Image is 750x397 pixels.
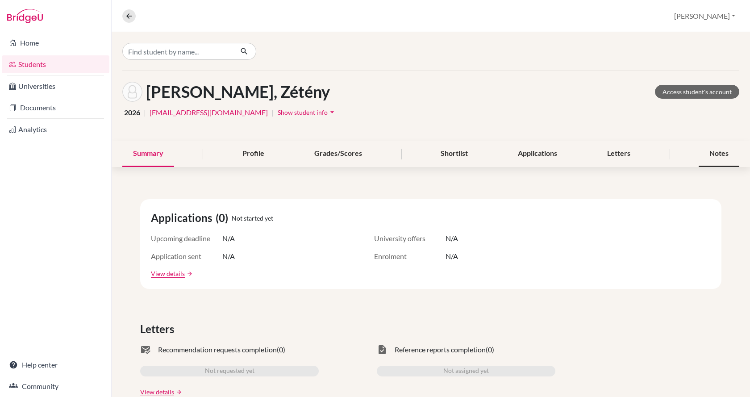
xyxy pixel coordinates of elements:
span: N/A [446,251,458,262]
a: View details [140,387,174,397]
a: Universities [2,77,109,95]
span: (0) [486,344,494,355]
div: Applications [507,141,568,167]
a: Access student's account [655,85,739,99]
a: Home [2,34,109,52]
div: Grades/Scores [304,141,373,167]
span: N/A [222,233,235,244]
button: [PERSON_NAME] [670,8,739,25]
a: arrow_forward [174,389,182,395]
a: arrow_forward [185,271,193,277]
h1: [PERSON_NAME], Zétény [146,82,330,101]
span: 2026 [124,107,140,118]
img: Bridge-U [7,9,43,23]
a: [EMAIL_ADDRESS][DOMAIN_NAME] [150,107,268,118]
span: Application sent [151,251,222,262]
span: task [377,344,387,355]
span: Show student info [278,109,328,116]
span: N/A [222,251,235,262]
span: | [144,107,146,118]
span: Not requested yet [205,366,254,376]
div: Letters [596,141,641,167]
a: Community [2,377,109,395]
a: Analytics [2,121,109,138]
span: University offers [374,233,446,244]
div: Shortlist [430,141,479,167]
a: Documents [2,99,109,117]
span: | [271,107,274,118]
span: Not started yet [232,213,273,223]
span: (0) [216,210,232,226]
span: mark_email_read [140,344,151,355]
span: Recommendation requests completion [158,344,277,355]
span: Letters [140,321,178,337]
span: Reference reports completion [395,344,486,355]
input: Find student by name... [122,43,233,60]
div: Profile [232,141,275,167]
img: Zétény Szabó's avatar [122,82,142,102]
span: N/A [446,233,458,244]
a: Help center [2,356,109,374]
div: Summary [122,141,174,167]
div: Notes [699,141,739,167]
span: Applications [151,210,216,226]
span: Not assigned yet [443,366,489,376]
span: (0) [277,344,285,355]
button: Show student infoarrow_drop_down [277,105,337,119]
span: Upcoming deadline [151,233,222,244]
i: arrow_drop_down [328,108,337,117]
span: Enrolment [374,251,446,262]
a: View details [151,269,185,278]
a: Students [2,55,109,73]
